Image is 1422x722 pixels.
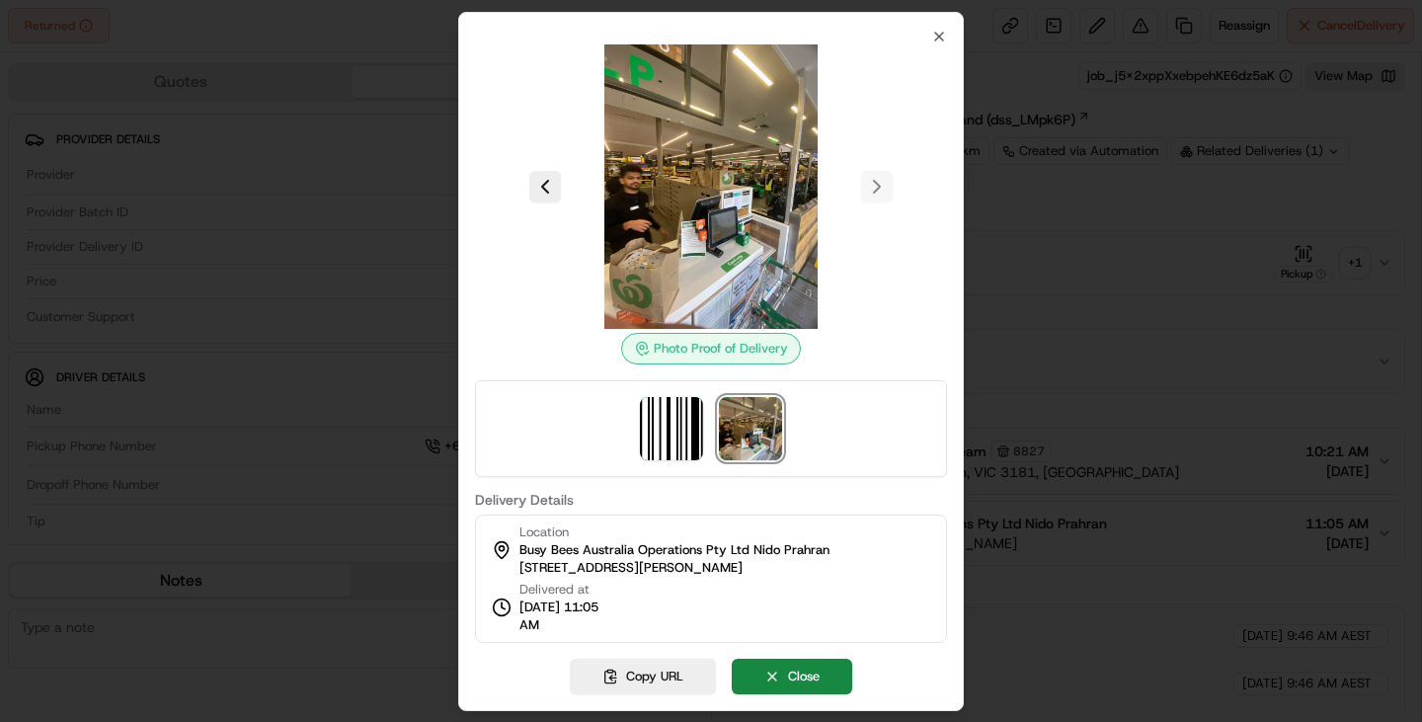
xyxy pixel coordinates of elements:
[732,659,852,694] button: Close
[519,581,610,599] span: Delivered at
[519,523,569,541] span: Location
[570,659,716,694] button: Copy URL
[519,541,829,559] span: Busy Bees Australia Operations Pty Ltd Nido Prahran
[719,397,782,460] img: photo_proof_of_delivery image
[519,599,610,634] span: [DATE] 11:05 AM
[519,559,743,577] span: [STREET_ADDRESS][PERSON_NAME]
[640,397,703,460] img: barcode_scan_on_pickup image
[475,493,947,507] label: Delivery Details
[569,44,853,329] img: photo_proof_of_delivery image
[621,333,801,364] div: Photo Proof of Delivery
